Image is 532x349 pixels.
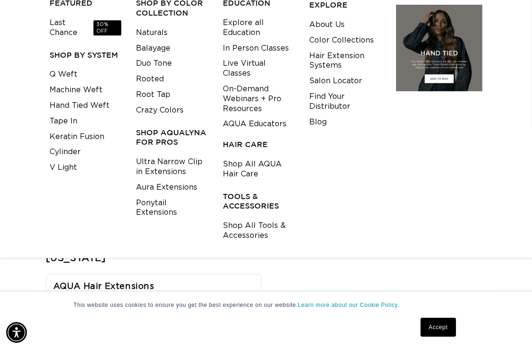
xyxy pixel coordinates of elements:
a: Keratin Fusion [50,129,104,145]
a: Aura Extensions [136,180,197,195]
a: In Person Classes [223,41,289,56]
span: 30% OFF [93,20,121,36]
a: Live Virtual Classes [223,56,295,81]
a: V Light [50,160,77,175]
a: Explore all Education [223,15,295,41]
a: About Us [310,17,345,33]
a: Rooted [136,71,164,87]
a: AQUA Educators [223,116,287,132]
a: Accept [421,318,456,337]
div: Accessibility Menu [6,322,27,343]
p: This website uses cookies to ensure you get the best experience on our website. [74,301,459,309]
a: Find Your Distributor [310,89,382,114]
h3: HAIR CARE [223,140,295,149]
a: Color Collections [310,33,374,48]
h3: AQUA Hair Extensions [53,281,254,292]
a: Crazy Colors [136,103,184,118]
a: Naturals [136,25,168,41]
a: Hair Extension Systems [310,48,382,74]
a: Last Chance30% OFF [50,15,122,41]
a: Salon Locator [310,73,363,89]
a: Shop All Tools & Accessories [223,218,295,244]
a: Ultra Narrow Clip in Extensions [136,154,208,180]
h2: [US_STATE] [46,252,487,269]
a: Duo Tone [136,56,172,71]
a: Hand Tied Weft [50,98,110,113]
h3: Shop AquaLyna for Pros [136,128,208,148]
a: Root Tap [136,87,170,103]
a: Machine Weft [50,82,102,98]
a: Blog [310,114,327,130]
a: Tape In [50,113,77,129]
a: On-Demand Webinars + Pro Resources [223,81,295,116]
iframe: Chat Widget [485,304,532,349]
a: Shop All AQUA Hair Care [223,157,295,182]
a: Cylinder [50,144,81,160]
a: Learn more about our Cookie Policy. [298,302,399,308]
h3: SHOP BY SYSTEM [50,50,122,60]
a: Balayage [136,41,170,56]
h3: TOOLS & ACCESSORIES [223,192,295,211]
a: Ponytail Extensions [136,195,208,221]
a: Q Weft [50,67,77,82]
